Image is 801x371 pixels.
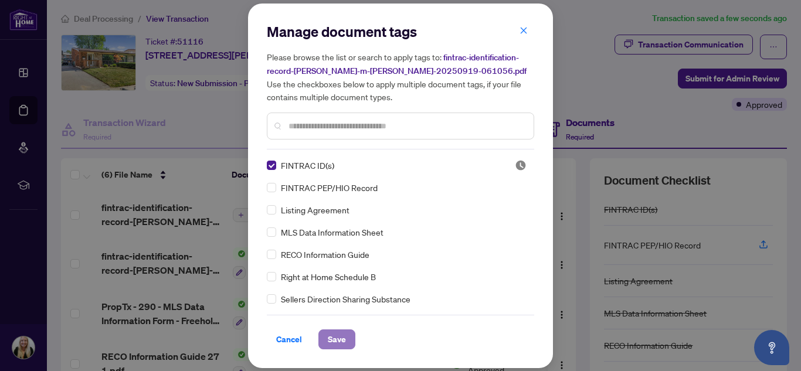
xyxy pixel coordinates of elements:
button: Save [318,329,355,349]
span: Right at Home Schedule B [281,270,376,283]
button: Cancel [267,329,311,349]
span: RECO Information Guide [281,248,369,261]
span: Listing Agreement [281,203,349,216]
span: close [520,26,528,35]
h5: Please browse the list or search to apply tags to: Use the checkboxes below to apply multiple doc... [267,50,534,103]
img: status [515,159,527,171]
span: Save [328,330,346,349]
span: fintrac-identification-record-[PERSON_NAME]-m-[PERSON_NAME]-20250919-061056.pdf [267,52,527,76]
button: Open asap [754,330,789,365]
span: Pending Review [515,159,527,171]
span: Cancel [276,330,302,349]
span: MLS Data Information Sheet [281,226,383,239]
span: FINTRAC ID(s) [281,159,334,172]
span: FINTRAC PEP/HIO Record [281,181,378,194]
span: Sellers Direction Sharing Substance [281,292,410,305]
h2: Manage document tags [267,22,534,41]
